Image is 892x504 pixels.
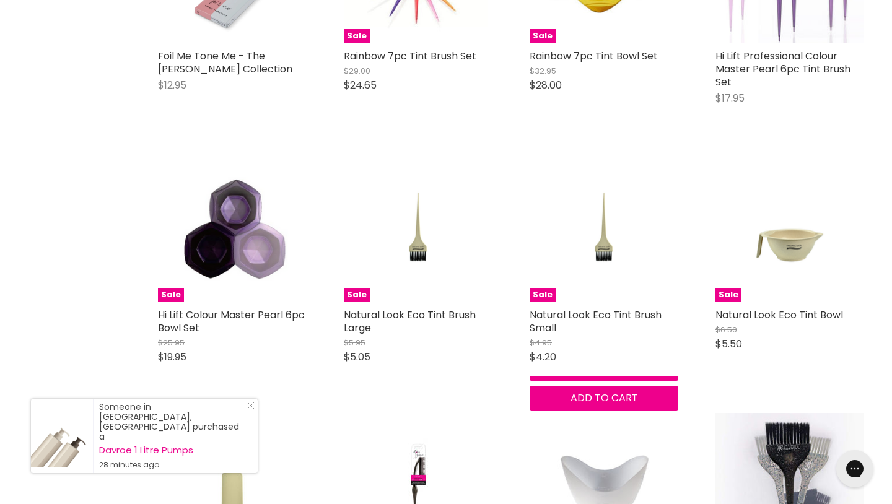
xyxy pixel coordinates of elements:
a: Rainbow 7pc Tint Bowl Set [530,49,658,63]
a: Visit product page [31,399,93,473]
a: Close Notification [242,402,255,414]
svg: Close Icon [247,402,255,409]
span: $4.95 [530,337,552,349]
span: $32.95 [530,65,556,77]
span: Sale [158,288,184,302]
span: $17.95 [715,91,745,105]
a: Hi Lift Professional Colour Master Pearl 6pc Tint Brush Set [715,49,850,89]
span: $28.00 [530,78,562,92]
span: $29.00 [344,65,370,77]
a: Rainbow 7pc Tint Brush Set [344,49,476,63]
img: Natural Look Eco Tint Brush Small [554,154,653,302]
small: 28 minutes ago [99,460,245,470]
span: Sale [344,29,370,43]
span: $12.95 [158,78,186,92]
span: $4.20 [530,350,556,364]
a: Natural Look Eco Tint Brush Small [530,308,662,335]
span: $6.50 [715,324,737,336]
a: Davroe 1 Litre Pumps [99,445,245,455]
span: $5.95 [344,337,365,349]
a: Natural Look Eco Tint Bowl [715,308,843,322]
a: Natural Look Eco Tint Brush Large [344,308,476,335]
a: Natural Look Eco Tint Brush LargeSale [344,154,492,302]
span: $19.95 [158,350,186,364]
a: Hi Lift Colour Master Pearl 6pc Bowl SetSale [158,154,307,302]
a: Natural Look Eco Tint Brush SmallSale [530,154,678,302]
img: Hi Lift Colour Master Pearl 6pc Bowl Set [158,154,307,302]
img: Natural Look Eco Tint Brush Large [369,154,467,302]
span: Sale [715,288,741,302]
a: Natural Look Eco Tint BowlSale [715,154,864,302]
span: Sale [530,288,556,302]
a: Foil Me Tone Me - The [PERSON_NAME] Collection [158,49,292,76]
span: $5.05 [344,350,370,364]
span: Sale [344,288,370,302]
span: $24.65 [344,78,377,92]
img: Natural Look Eco Tint Bowl [740,154,839,302]
span: $25.95 [158,337,185,349]
iframe: Gorgias live chat messenger [830,446,880,492]
span: Add to cart [571,391,638,405]
span: Sale [530,29,556,43]
a: Hi Lift Colour Master Pearl 6pc Bowl Set [158,308,305,335]
span: $5.50 [715,337,742,351]
div: Someone in [GEOGRAPHIC_DATA], [GEOGRAPHIC_DATA] purchased a [99,402,245,470]
button: Add to cart [530,386,678,411]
